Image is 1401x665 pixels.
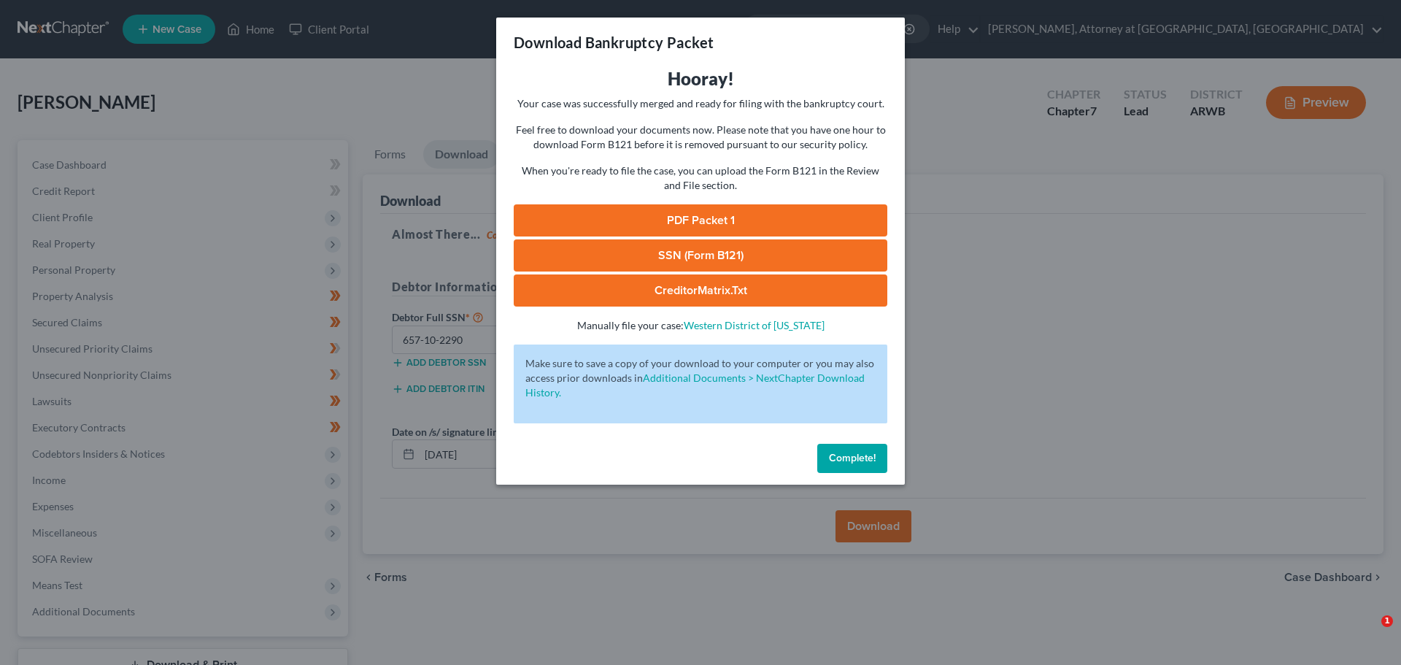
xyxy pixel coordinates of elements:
iframe: Intercom live chat [1351,615,1386,650]
a: Western District of [US_STATE] [684,319,825,331]
p: Make sure to save a copy of your download to your computer or you may also access prior downloads in [525,356,876,400]
button: Complete! [817,444,887,473]
span: Complete! [829,452,876,464]
a: Additional Documents > NextChapter Download History. [525,372,865,399]
h3: Download Bankruptcy Packet [514,32,714,53]
a: PDF Packet 1 [514,204,887,237]
p: Manually file your case: [514,318,887,333]
p: When you're ready to file the case, you can upload the Form B121 in the Review and File section. [514,164,887,193]
p: Feel free to download your documents now. Please note that you have one hour to download Form B12... [514,123,887,152]
h3: Hooray! [514,67,887,91]
a: SSN (Form B121) [514,239,887,272]
a: CreditorMatrix.txt [514,274,887,307]
p: Your case was successfully merged and ready for filing with the bankruptcy court. [514,96,887,111]
span: 1 [1381,615,1393,627]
